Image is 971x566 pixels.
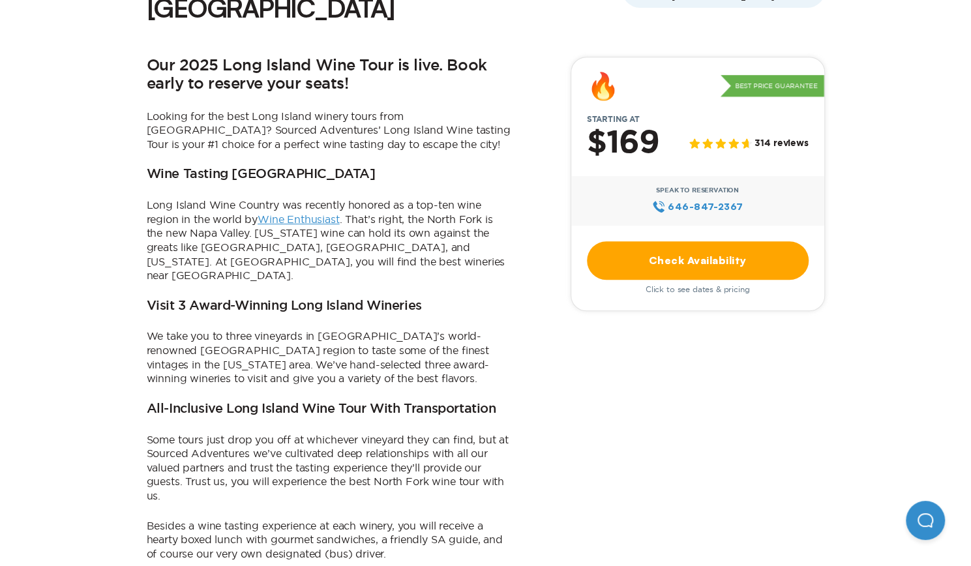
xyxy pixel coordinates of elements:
span: 314 reviews [754,138,808,149]
p: Best Price Guarantee [721,75,824,97]
h2: $169 [587,127,659,160]
a: Wine Enthusiast [258,213,340,225]
p: Long Island Wine Country was recently honored as a top-ten wine region in the world by . That’s r... [147,198,512,283]
iframe: Help Scout Beacon - Open [906,501,945,540]
a: Check Availability [587,241,809,280]
h3: Visit 3 Award-Winning Long Island Wineries [147,299,422,314]
h3: Wine Tasting [GEOGRAPHIC_DATA] [147,167,376,183]
p: Some tours just drop you off at whichever vineyard they can find, but at Sourced Adventures we’ve... [147,433,512,503]
p: We take you to three vineyards in [GEOGRAPHIC_DATA]’s world-renowned [GEOGRAPHIC_DATA] region to ... [147,329,512,385]
h3: All-Inclusive Long Island Wine Tour With Transportation [147,402,496,417]
span: Speak to Reservation [656,186,739,194]
span: Starting at [571,115,655,124]
a: 646‍-847‍-2367 [652,200,743,214]
div: 🔥 [587,73,620,99]
p: Besides a wine tasting experience at each winery, you will receive a hearty boxed lunch with gour... [147,519,512,561]
span: Click to see dates & pricing [646,285,750,294]
span: 646‍-847‍-2367 [668,200,743,214]
h2: Our 2025 Long Island Wine Tour is live. Book early to reserve your seats! [147,57,512,94]
p: Looking for the best Long Island winery tours from [GEOGRAPHIC_DATA]? Sourced Adventures’ Long Is... [147,110,512,152]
